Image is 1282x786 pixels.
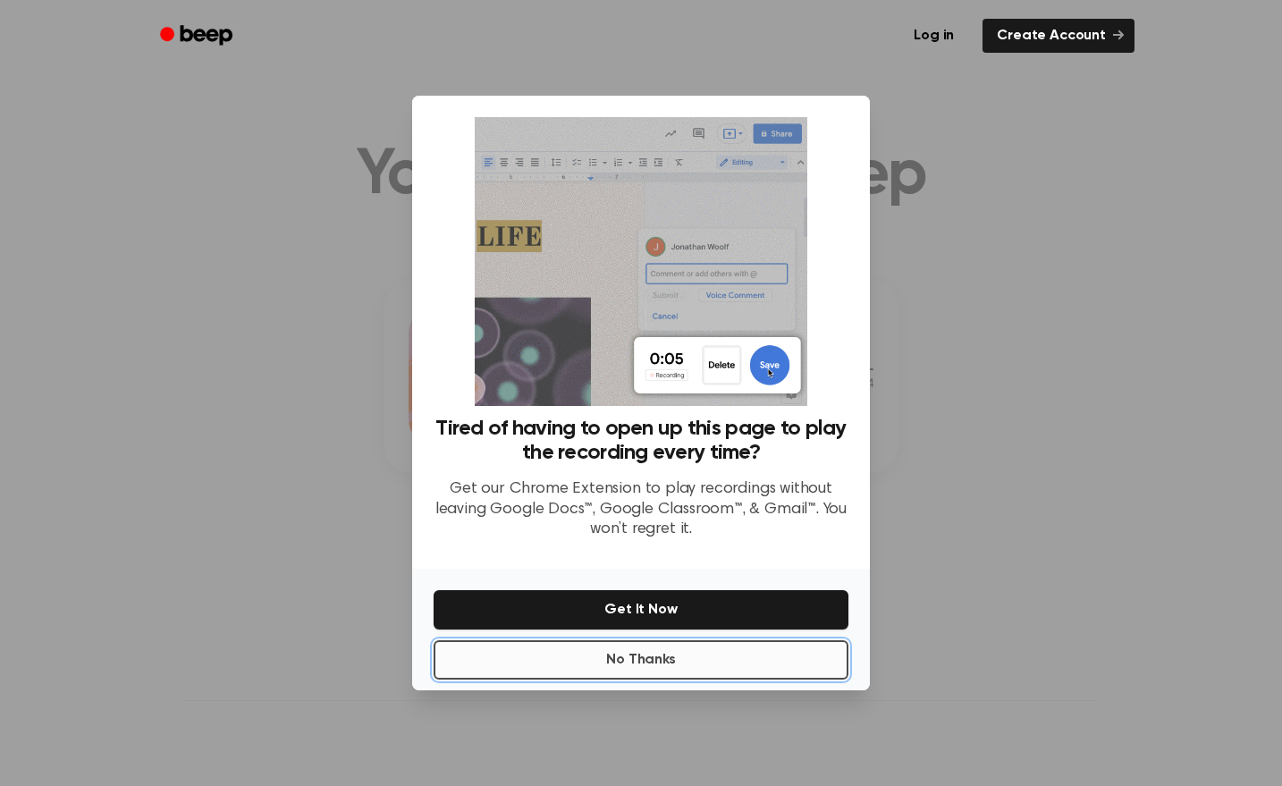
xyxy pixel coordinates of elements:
[983,19,1134,53] a: Create Account
[896,15,972,56] a: Log in
[148,19,249,54] a: Beep
[434,479,848,540] p: Get our Chrome Extension to play recordings without leaving Google Docs™, Google Classroom™, & Gm...
[434,590,848,630] button: Get It Now
[434,640,848,680] button: No Thanks
[434,417,848,465] h3: Tired of having to open up this page to play the recording every time?
[475,117,806,406] img: Beep extension in action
